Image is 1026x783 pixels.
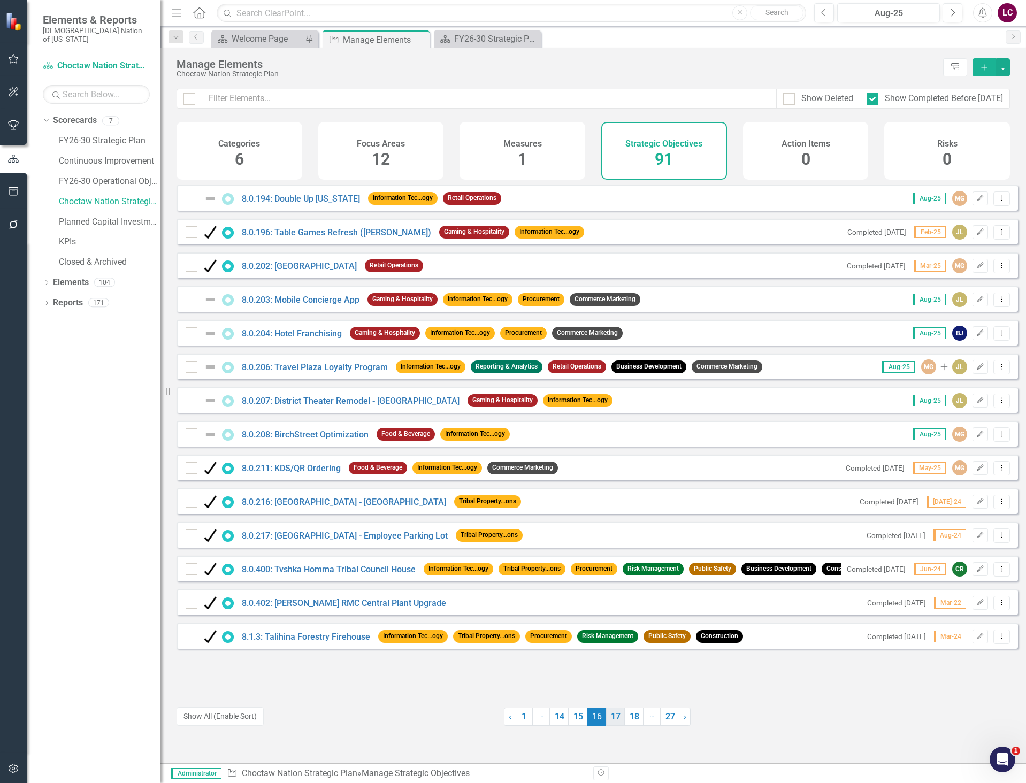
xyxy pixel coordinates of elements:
[242,768,357,778] a: Choctaw Nation Strategic Plan
[952,562,967,577] div: CR
[456,529,523,541] span: Tribal Property...ons
[377,428,435,440] span: Food & Beverage
[952,258,967,273] div: MG
[43,60,150,72] a: Choctaw Nation Strategic Plan
[424,563,493,575] span: Information Tec...ogy
[242,632,370,642] a: 8.1.3: Talihina Forestry Firehouse
[204,630,217,643] img: Completed
[661,708,679,726] a: 27
[204,293,217,306] img: Not Defined
[921,359,936,374] div: MG
[611,360,686,373] span: Business Development
[606,708,625,726] a: 17
[741,563,816,575] span: Business Development
[499,563,565,575] span: Tribal Property...ons
[933,529,966,541] span: Aug-24
[94,278,115,287] div: 104
[412,462,482,474] span: Information Tec...ogy
[454,32,538,45] div: FY26-30 Strategic Plan
[425,327,495,339] span: Information Tec...ogy
[453,630,520,642] span: Tribal Property...ons
[990,747,1015,772] iframe: Intercom live chat
[782,139,830,149] h4: Action Items
[841,7,936,20] div: Aug-25
[952,359,967,374] div: JL
[468,394,538,406] span: Gaming & Hospitality
[750,5,803,20] button: Search
[59,236,160,248] a: KPIs
[882,361,915,373] span: Aug-25
[689,563,736,575] span: Public Safety
[204,394,217,407] img: Not Defined
[53,114,97,127] a: Scorecards
[765,8,788,17] span: Search
[204,360,217,373] img: Not Defined
[177,707,264,726] button: Show All (Enable Sort)
[471,360,542,373] span: Reporting & Analytics
[577,630,638,642] span: Risk Management
[204,529,217,542] img: Completed
[914,226,946,238] span: Feb-25
[202,89,777,109] input: Filter Elements...
[242,295,359,305] a: 8.0.203: Mobile Concierge App
[548,360,606,373] span: Retail Operations
[837,3,940,22] button: Aug-25
[378,630,448,642] span: Information Tec...ogy
[822,563,869,575] span: Construction
[867,632,926,641] small: Completed [DATE]
[913,327,946,339] span: Aug-25
[998,3,1017,22] div: LC
[171,768,221,779] span: Administrator
[569,708,587,726] a: 15
[242,328,342,339] a: 8.0.204: Hotel Franchising
[952,292,967,307] div: JL
[43,85,150,104] input: Search Below...
[365,259,423,272] span: Retail Operations
[439,226,509,238] span: Gaming & Hospitality
[357,139,405,149] h4: Focus Areas
[5,12,24,31] img: ClearPoint Strategy
[177,70,938,78] div: Choctaw Nation Strategic Plan
[913,428,946,440] span: Aug-25
[1012,747,1020,755] span: 1
[454,495,521,508] span: Tribal Property...ons
[349,462,407,474] span: Food & Beverage
[43,26,150,44] small: [DEMOGRAPHIC_DATA] Nation of [US_STATE]
[952,460,967,475] div: MG
[937,139,958,149] h4: Risks
[217,4,806,22] input: Search ClearPoint...
[204,596,217,609] img: Completed
[440,428,510,440] span: Information Tec...ogy
[59,155,160,167] a: Continuous Improvement
[177,58,938,70] div: Manage Elements
[204,226,217,239] img: Completed
[218,139,260,149] h4: Categories
[242,564,416,574] a: 8.0.400: Tvshka Homma Tribal Council House
[43,13,150,26] span: Elements & Reports
[204,495,217,508] img: Completed
[204,259,217,272] img: Completed
[913,462,946,474] span: May-25
[227,767,585,780] div: » Manage Strategic Objectives
[242,194,360,204] a: 8.0.194: Double Up [US_STATE]
[516,708,533,726] a: 1
[242,463,341,473] a: 8.0.211: KDS/QR Ordering
[847,565,906,573] small: Completed [DATE]
[913,395,946,406] span: Aug-25
[515,226,584,238] span: Information Tec...ogy
[846,464,905,472] small: Completed [DATE]
[242,362,388,372] a: 8.0.206: Travel Plaza Loyalty Program
[500,327,547,339] span: Procurement
[443,192,501,204] span: Retail Operations
[242,598,446,608] a: 8.0.402: [PERSON_NAME] RMC Central Plant Upgrade
[242,261,357,271] a: 8.0.202: [GEOGRAPHIC_DATA]
[525,630,572,642] span: Procurement
[913,193,946,204] span: Aug-25
[847,262,906,270] small: Completed [DATE]
[885,93,1003,105] div: Show Completed Before [DATE]
[509,711,511,721] span: ‹
[235,150,244,168] span: 6
[59,135,160,147] a: FY26-30 Strategic Plan
[801,150,810,168] span: 0
[343,33,427,47] div: Manage Elements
